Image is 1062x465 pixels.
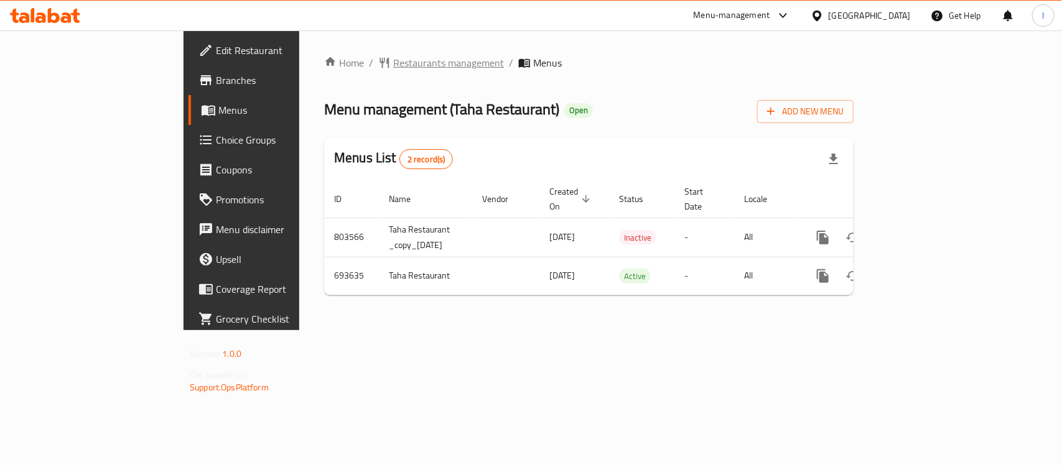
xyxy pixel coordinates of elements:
[619,191,659,206] span: Status
[190,379,269,395] a: Support.OpsPlatform
[482,191,524,206] span: Vendor
[744,191,783,206] span: Locale
[324,55,854,70] nav: breadcrumb
[838,223,868,252] button: Change Status
[189,244,361,274] a: Upsell
[189,65,361,95] a: Branches
[190,367,247,383] span: Get support on:
[829,9,911,22] div: [GEOGRAPHIC_DATA]
[757,100,854,123] button: Add New Menu
[189,274,361,304] a: Coverage Report
[1042,9,1044,22] span: l
[549,267,575,283] span: [DATE]
[379,218,472,257] td: Taha Restaurant _copy_[DATE]
[216,252,351,267] span: Upsell
[190,346,220,362] span: Version:
[393,55,504,70] span: Restaurants management
[324,95,559,123] span: Menu management ( Taha Restaurant )
[334,149,453,169] h2: Menus List
[216,132,351,147] span: Choice Groups
[334,191,358,206] span: ID
[619,231,656,245] span: Inactive
[734,257,798,295] td: All
[533,55,562,70] span: Menus
[619,230,656,245] div: Inactive
[216,162,351,177] span: Coupons
[189,125,361,155] a: Choice Groups
[216,43,351,58] span: Edit Restaurant
[798,180,938,218] th: Actions
[189,214,361,244] a: Menu disclaimer
[379,257,472,295] td: Taha Restaurant
[767,104,844,119] span: Add New Menu
[189,155,361,185] a: Coupons
[216,73,351,88] span: Branches
[378,55,504,70] a: Restaurants management
[216,222,351,237] span: Menu disclaimer
[222,346,241,362] span: 1.0.0
[509,55,513,70] li: /
[694,8,770,23] div: Menu-management
[216,192,351,207] span: Promotions
[218,103,351,117] span: Menus
[619,269,651,283] span: Active
[399,149,454,169] div: Total records count
[549,184,594,214] span: Created On
[564,103,593,118] div: Open
[674,218,734,257] td: -
[216,282,351,297] span: Coverage Report
[369,55,373,70] li: /
[808,261,838,291] button: more
[189,185,361,214] a: Promotions
[549,229,575,245] span: [DATE]
[564,105,593,116] span: Open
[838,261,868,291] button: Change Status
[674,257,734,295] td: -
[400,154,453,165] span: 2 record(s)
[808,223,838,252] button: more
[684,184,719,214] span: Start Date
[189,95,361,125] a: Menus
[189,304,361,334] a: Grocery Checklist
[216,311,351,326] span: Grocery Checklist
[324,180,938,295] table: enhanced table
[819,144,849,174] div: Export file
[734,218,798,257] td: All
[189,35,361,65] a: Edit Restaurant
[389,191,427,206] span: Name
